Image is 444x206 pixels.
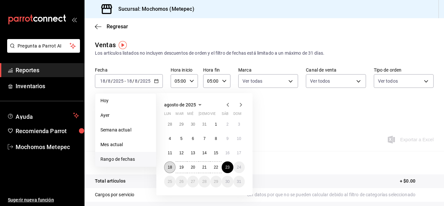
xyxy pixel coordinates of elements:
[164,147,176,159] button: 11 de agosto de 2025
[108,78,111,84] input: --
[16,66,79,75] span: Reportes
[237,151,241,155] abbr: 17 de agosto de 2025
[187,147,199,159] button: 13 de agosto de 2025
[176,133,187,144] button: 5 de agosto de 2025
[132,78,134,84] span: /
[126,78,132,84] input: --
[106,78,108,84] span: /
[100,97,151,104] span: Hoy
[238,68,298,72] label: Marca
[199,147,210,159] button: 14 de agosto de 2025
[199,133,210,144] button: 7 de agosto de 2025
[237,165,241,170] abbr: 24 de agosto de 2025
[111,78,113,84] span: /
[242,78,262,84] span: Ver todas
[214,165,218,170] abbr: 22 de agosto de 2025
[225,179,229,184] abbr: 30 de agosto de 2025
[168,165,172,170] abbr: 18 de agosto de 2025
[225,165,229,170] abbr: 23 de agosto de 2025
[179,122,183,127] abbr: 29 de julio de 2025
[238,122,240,127] abbr: 3 de agosto de 2025
[169,136,171,141] abbr: 4 de agosto de 2025
[378,78,398,84] span: Ver todos
[237,136,241,141] abbr: 10 de agosto de 2025
[168,179,172,184] abbr: 25 de agosto de 2025
[164,161,176,173] button: 18 de agosto de 2025
[176,112,183,118] abbr: martes
[233,118,245,130] button: 3 de agosto de 2025
[310,78,330,84] span: Ver todos
[237,179,241,184] abbr: 31 de agosto de 2025
[176,118,187,130] button: 29 de julio de 2025
[119,41,127,49] button: Tooltip marker
[187,112,193,118] abbr: miércoles
[100,141,151,148] span: Mes actual
[222,147,233,159] button: 16 de agosto de 2025
[113,78,124,84] input: ----
[176,147,187,159] button: 12 de agosto de 2025
[168,122,172,127] abbr: 28 de julio de 2025
[210,112,215,118] abbr: viernes
[95,68,163,72] label: Fecha
[95,40,116,50] div: Ventas
[222,161,233,173] button: 23 de agosto de 2025
[306,68,366,72] label: Canal de venta
[164,101,204,109] button: agosto de 2025
[8,197,79,203] span: Sugerir nueva función
[215,122,217,127] abbr: 1 de agosto de 2025
[187,176,199,187] button: 27 de agosto de 2025
[222,133,233,144] button: 9 de agosto de 2025
[210,161,222,173] button: 22 de agosto de 2025
[191,179,195,184] abbr: 27 de agosto de 2025
[215,136,217,141] abbr: 8 de agosto de 2025
[225,151,229,155] abbr: 16 de agosto de 2025
[210,176,222,187] button: 29 de agosto de 2025
[214,179,218,184] abbr: 29 de agosto de 2025
[95,23,128,30] button: Regresar
[168,151,172,155] abbr: 11 de agosto de 2025
[180,136,183,141] abbr: 5 de agosto de 2025
[233,176,245,187] button: 31 de agosto de 2025
[202,122,206,127] abbr: 31 de julio de 2025
[199,118,210,130] button: 31 de julio de 2025
[16,143,79,151] span: Mochomos Metepec
[247,191,434,198] p: Sin datos por que no se pueden calcular debido al filtro de categorías seleccionado
[202,165,206,170] abbr: 21 de agosto de 2025
[164,133,176,144] button: 4 de agosto de 2025
[100,78,106,84] input: --
[187,161,199,173] button: 20 de agosto de 2025
[176,176,187,187] button: 26 de agosto de 2025
[191,122,195,127] abbr: 30 de julio de 2025
[100,112,151,119] span: Ayer
[138,78,140,84] span: /
[16,82,79,90] span: Inventarios
[210,133,222,144] button: 8 de agosto de 2025
[95,178,125,185] p: Total artículos
[164,118,176,130] button: 28 de julio de 2025
[171,68,198,72] label: Hora inicio
[18,43,70,49] span: Pregunta a Parrot AI
[233,147,245,159] button: 17 de agosto de 2025
[192,136,194,141] abbr: 6 de agosto de 2025
[226,136,229,141] abbr: 9 de agosto de 2025
[164,112,171,118] abbr: lunes
[214,151,218,155] abbr: 15 de agosto de 2025
[222,118,233,130] button: 2 de agosto de 2025
[191,151,195,155] abbr: 13 de agosto de 2025
[140,78,151,84] input: ----
[374,68,434,72] label: Tipo de orden
[16,127,79,135] span: Recomienda Parrot
[164,102,196,107] span: agosto de 2025
[222,176,233,187] button: 30 de agosto de 2025
[135,78,138,84] input: --
[179,165,183,170] abbr: 19 de agosto de 2025
[233,133,245,144] button: 10 de agosto de 2025
[95,191,135,198] p: Cargos por servicio
[226,122,229,127] abbr: 2 de agosto de 2025
[179,179,183,184] abbr: 26 de agosto de 2025
[210,118,222,130] button: 1 de agosto de 2025
[7,39,80,53] button: Pregunta a Parrot AI
[199,112,237,118] abbr: jueves
[202,179,206,184] abbr: 28 de agosto de 2025
[202,151,206,155] abbr: 14 de agosto de 2025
